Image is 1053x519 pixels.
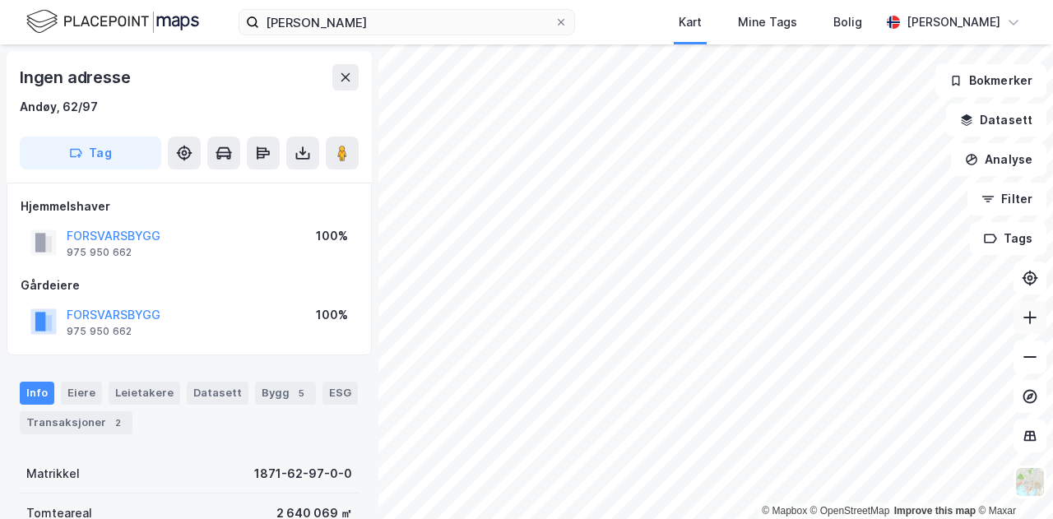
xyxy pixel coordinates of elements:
div: 1871-62-97-0-0 [254,464,352,484]
div: Kart [679,12,702,32]
div: 5 [293,385,309,401]
div: Gårdeiere [21,276,358,295]
div: Kontrollprogram for chat [971,440,1053,519]
button: Bokmerker [935,64,1046,97]
div: [PERSON_NAME] [907,12,1000,32]
div: Bygg [255,382,316,405]
div: 100% [316,226,348,246]
button: Tag [20,137,161,169]
div: Bolig [833,12,862,32]
div: Transaksjoner [20,411,132,434]
a: Improve this map [894,505,976,517]
div: Andøy, 62/97 [20,97,98,117]
div: Datasett [187,382,248,405]
div: Hjemmelshaver [21,197,358,216]
div: Leietakere [109,382,180,405]
a: Mapbox [762,505,807,517]
button: Datasett [946,104,1046,137]
div: Info [20,382,54,405]
button: Filter [967,183,1046,215]
div: Ingen adresse [20,64,133,90]
a: OpenStreetMap [810,505,890,517]
img: logo.f888ab2527a4732fd821a326f86c7f29.svg [26,7,199,36]
div: 100% [316,305,348,325]
iframe: Chat Widget [971,440,1053,519]
div: Eiere [61,382,102,405]
button: Tags [970,222,1046,255]
div: ESG [322,382,358,405]
div: 975 950 662 [67,246,132,259]
div: Mine Tags [738,12,797,32]
input: Søk på adresse, matrikkel, gårdeiere, leietakere eller personer [259,10,554,35]
button: Analyse [951,143,1046,176]
div: 975 950 662 [67,325,132,338]
div: 2 [109,415,126,431]
div: Matrikkel [26,464,80,484]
